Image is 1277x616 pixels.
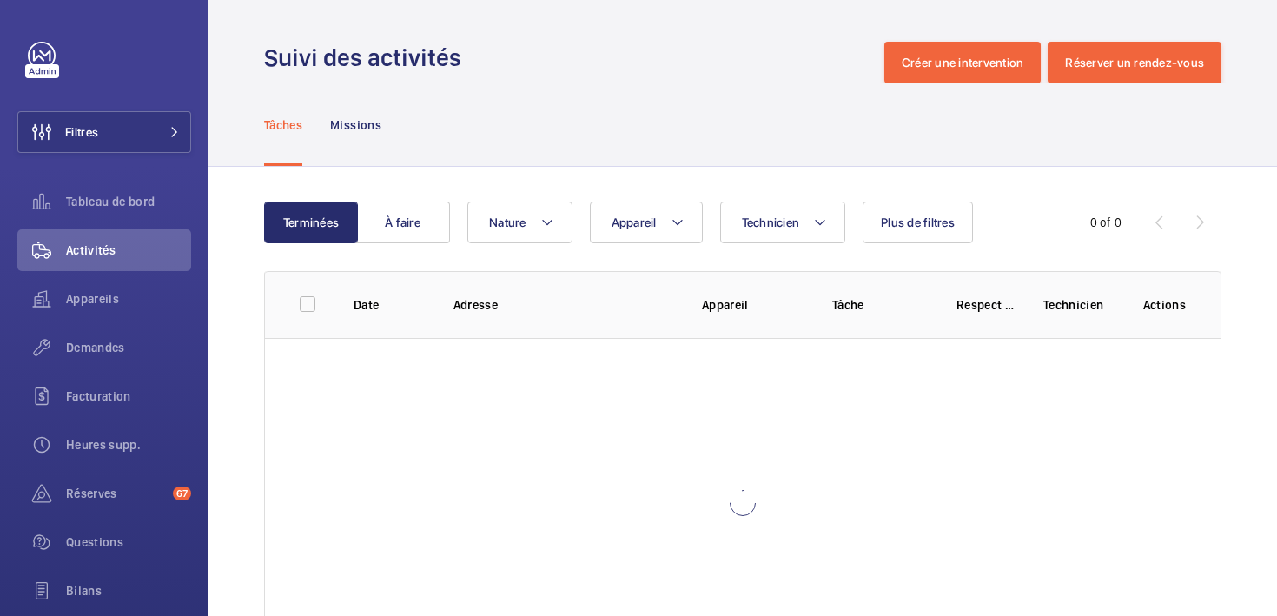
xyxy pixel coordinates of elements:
[330,116,381,134] p: Missions
[1090,214,1122,231] div: 0 of 0
[66,242,191,259] span: Activités
[720,202,846,243] button: Technicien
[863,202,973,243] button: Plus de filtres
[612,215,657,229] span: Appareil
[832,296,929,314] p: Tâche
[467,202,572,243] button: Nature
[264,202,358,243] button: Terminées
[884,42,1042,83] button: Créer une intervention
[66,436,191,454] span: Heures supp.
[356,202,450,243] button: À faire
[17,111,191,153] button: Filtres
[702,296,804,314] p: Appareil
[65,123,98,141] span: Filtres
[1048,42,1221,83] button: Réserver un rendez-vous
[66,339,191,356] span: Demandes
[66,533,191,551] span: Questions
[956,296,1016,314] p: Respect délai
[66,290,191,308] span: Appareils
[354,296,426,314] p: Date
[66,193,191,210] span: Tableau de bord
[66,387,191,405] span: Facturation
[489,215,526,229] span: Nature
[264,42,472,74] h1: Suivi des activités
[742,215,800,229] span: Technicien
[881,215,955,229] span: Plus de filtres
[1143,296,1186,314] p: Actions
[453,296,674,314] p: Adresse
[590,202,703,243] button: Appareil
[66,582,191,599] span: Bilans
[1043,296,1115,314] p: Technicien
[264,116,302,134] p: Tâches
[173,487,191,500] span: 67
[66,485,166,502] span: Réserves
